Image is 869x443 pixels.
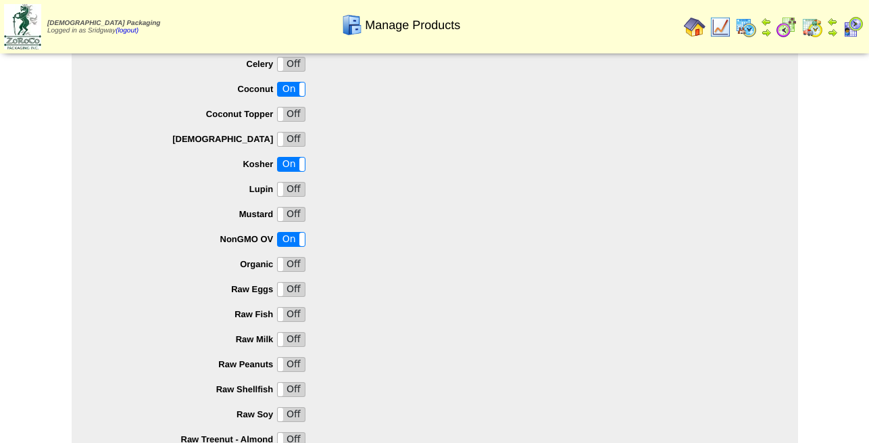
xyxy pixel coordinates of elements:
label: Raw Milk [99,334,278,344]
label: [DEMOGRAPHIC_DATA] [99,134,278,144]
div: OnOff [277,182,305,197]
label: Lupin [99,184,278,194]
span: Manage Products [365,18,460,32]
img: calendarinout.gif [801,16,823,38]
div: OnOff [277,232,305,247]
img: arrowleft.gif [827,16,838,27]
img: cabinet.gif [341,14,363,36]
label: Off [278,258,305,271]
div: OnOff [277,107,305,122]
img: arrowleft.gif [761,16,772,27]
div: OnOff [277,307,305,322]
label: Off [278,333,305,346]
div: OnOff [277,382,305,397]
img: arrowright.gif [761,27,772,38]
img: arrowright.gif [827,27,838,38]
span: [DEMOGRAPHIC_DATA] Packaging [47,20,160,27]
img: calendarcustomer.gif [842,16,864,38]
img: calendarblend.gif [776,16,797,38]
label: Coconut [99,84,278,94]
div: OnOff [277,257,305,272]
label: NonGMO OV [99,234,278,244]
label: Off [278,283,305,296]
label: Raw Eggs [99,284,278,294]
label: Off [278,57,305,71]
img: zoroco-logo-small.webp [4,4,41,49]
label: Mustard [99,209,278,219]
label: Organic [99,259,278,269]
div: OnOff [277,82,305,97]
img: home.gif [684,16,705,38]
div: OnOff [277,157,305,172]
label: Off [278,383,305,396]
label: Raw Peanuts [99,359,278,369]
div: OnOff [277,57,305,72]
div: OnOff [277,407,305,422]
img: line_graph.gif [710,16,731,38]
label: Coconut Topper [99,109,278,119]
img: calendarprod.gif [735,16,757,38]
label: Off [278,208,305,221]
label: On [278,233,305,246]
label: Off [278,108,305,121]
label: Off [278,408,305,421]
div: OnOff [277,282,305,297]
div: OnOff [277,207,305,222]
span: Logged in as Sridgway [47,20,160,34]
label: Off [278,183,305,196]
label: Raw Shellfish [99,384,278,394]
label: Raw Soy [99,409,278,419]
label: Off [278,133,305,146]
label: On [278,158,305,171]
div: OnOff [277,332,305,347]
label: Kosher [99,159,278,169]
label: Off [278,308,305,321]
label: Celery [99,59,278,69]
label: Off [278,358,305,371]
div: OnOff [277,357,305,372]
div: OnOff [277,132,305,147]
label: On [278,83,305,96]
a: (logout) [116,27,139,34]
label: Raw Fish [99,309,278,319]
